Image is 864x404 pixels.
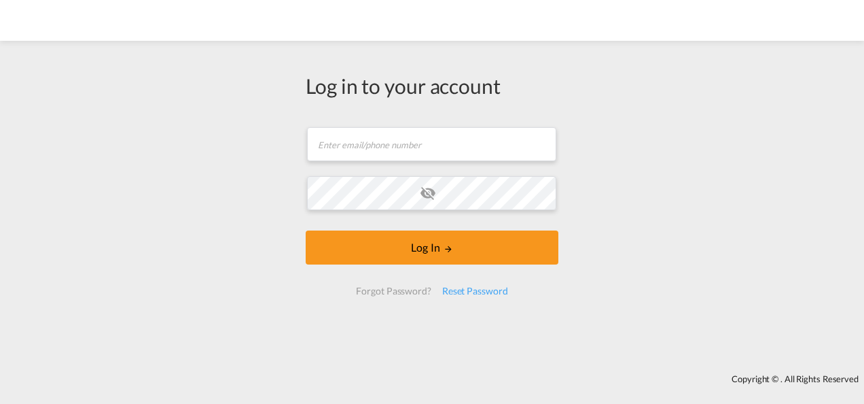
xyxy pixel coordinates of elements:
button: LOGIN [306,231,558,265]
div: Reset Password [437,279,514,303]
md-icon: icon-eye-off [420,185,436,201]
div: Log in to your account [306,71,558,100]
div: Forgot Password? [350,279,436,303]
input: Enter email/phone number [307,127,556,161]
